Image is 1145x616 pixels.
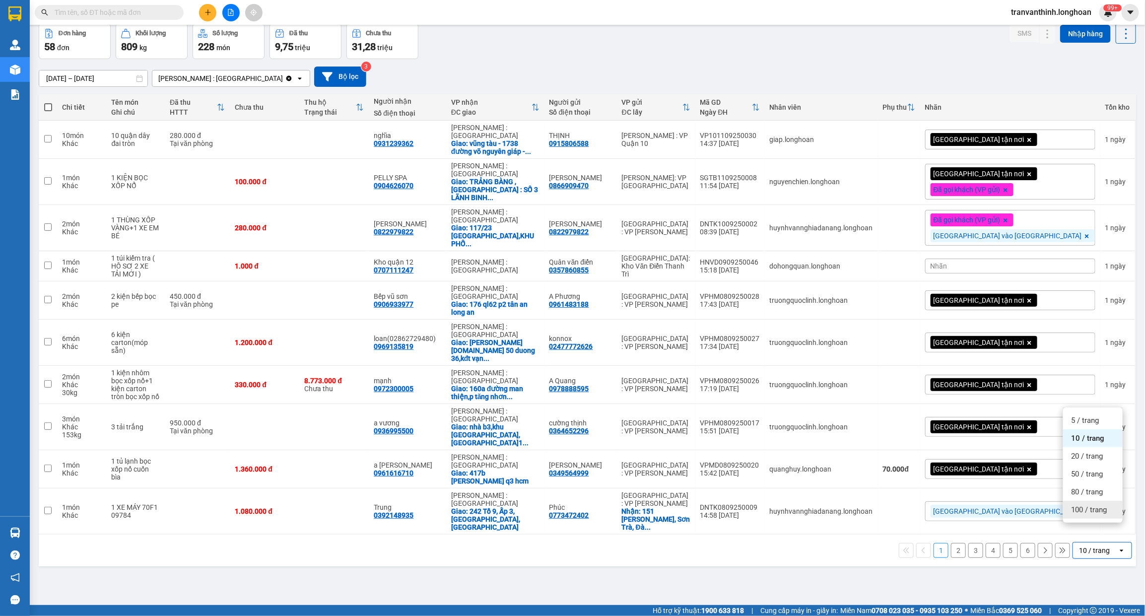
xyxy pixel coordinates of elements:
span: 31,28 [352,41,376,53]
div: Phụ thu [883,103,907,111]
div: Khác [62,469,101,477]
div: Phúc [549,503,612,511]
div: [GEOGRAPHIC_DATA] : VP [PERSON_NAME] [622,335,690,350]
span: caret-down [1126,8,1135,17]
strong: 0369 525 060 [999,607,1042,615]
div: Tại văn phòng [170,300,225,308]
div: VP101109250030 [700,132,760,139]
div: 0978888595 [549,385,589,393]
div: VPHM0809250026 [700,377,760,385]
div: 0349564999 [549,469,589,477]
span: [GEOGRAPHIC_DATA] tận nơi [934,465,1024,474]
span: đơn [57,44,69,52]
img: logo-vxr [8,6,21,21]
div: Tại văn phòng [170,427,225,435]
div: 0707111247 [374,266,413,274]
div: Giao: TRẢNG BÀNG , TÂY NINH : SỐ 3 LÃNH BINH TÒNG , ( PHÒNG KHÁM BÁC SĨ DỊU ) , LÔC AN , TRẢNG BÀ... [451,178,539,202]
span: [GEOGRAPHIC_DATA] tận nơi [934,422,1024,431]
div: truongquoclinh.longhoan [770,381,873,389]
div: 0357860855 [549,266,589,274]
th: Toggle SortBy [299,94,369,121]
span: [GEOGRAPHIC_DATA] vào [GEOGRAPHIC_DATA] [934,507,1082,516]
div: 1.200.000 đ [235,339,294,346]
div: 1 [1105,224,1130,232]
div: Nhận: 151 Ngô Trí Hoà, Sơn Trà, Đà Nẵng [622,507,690,531]
button: Khối lượng809kg [116,23,188,59]
th: Toggle SortBy [165,94,230,121]
span: ... [645,523,651,531]
span: [GEOGRAPHIC_DATA] tận nơi [934,380,1024,389]
div: VP gửi [622,98,682,106]
sup: 281 [1103,4,1122,11]
div: 17:19 [DATE] [700,385,760,393]
span: Miền Nam [840,605,962,616]
div: Khác [62,300,101,308]
div: VP nhận [451,98,532,106]
span: triệu [295,44,310,52]
button: 5 [1003,543,1018,558]
span: 5 / trang [1071,415,1099,425]
div: 14:58 [DATE] [700,511,760,519]
div: 0822979822 [374,228,413,236]
div: 14:37 [DATE] [700,139,760,147]
img: warehouse-icon [10,40,20,50]
div: VPHM0809250027 [700,335,760,342]
div: 1.080.000 đ [235,507,294,515]
span: Miền Bắc [970,605,1042,616]
div: [GEOGRAPHIC_DATA] : VP [PERSON_NAME] [622,491,690,507]
span: | [751,605,753,616]
div: 1 KIỆN BỌC XỐP NỔ [112,174,160,190]
div: Lưu Thành Công [549,461,612,469]
div: 0915806588 [549,139,589,147]
ul: Menu [1063,408,1123,523]
div: giap.longhoan [770,136,873,143]
div: anh Quang [549,220,612,228]
div: Giao: 117/23 HÀ THỊ KHÉO,KHU PHỐ 15,TRUNG MỸ TÂY,Q.12,HCM [451,224,539,248]
span: notification [10,573,20,582]
div: Giao: nhà b3,khu villa an phú đông 3,p an phú q.12 tp hcm [451,423,539,447]
div: 1 [1105,178,1130,186]
span: 228 [198,41,214,53]
button: 1 [934,543,948,558]
div: 30 kg [62,389,101,397]
span: ngày [1111,178,1126,186]
div: nghĩa [374,132,441,139]
strong: 0708 023 035 - 0935 103 250 [872,607,962,615]
span: 80 / trang [1071,487,1103,497]
div: Đã thu [170,98,217,106]
button: 4 [986,543,1001,558]
div: 3 tải trắng [112,423,160,431]
img: icon-new-feature [1104,8,1113,17]
div: 0904626070 [374,182,413,190]
div: 0969135819 [374,342,413,350]
div: 0972300005 [374,385,413,393]
div: 2 món [62,373,101,381]
div: ĐC lấy [622,108,682,116]
span: ... [523,439,529,447]
span: 809 [121,41,137,53]
div: Tên món [112,98,160,106]
div: truongquoclinh.longhoan [770,423,873,431]
div: Nhãn [925,103,1095,111]
div: Bếp vũ sơn [374,292,441,300]
div: [GEOGRAPHIC_DATA] : VP [PERSON_NAME] [622,461,690,477]
div: 153 kg [62,431,101,439]
th: Toggle SortBy [446,94,544,121]
div: Khối lượng [135,30,166,37]
span: ngày [1111,136,1126,143]
div: 10 / trang [1079,546,1110,555]
button: file-add [222,4,240,21]
button: aim [245,4,263,21]
div: Số lượng [212,30,238,37]
div: [PERSON_NAME] : [GEOGRAPHIC_DATA] [451,369,539,385]
div: truongquoclinh.longhoan [770,339,873,346]
div: 1 [1105,339,1130,346]
div: Ngày ĐH [700,108,752,116]
div: Người nhận [374,97,441,105]
div: 17:43 [DATE] [700,300,760,308]
div: A Phương [549,292,612,300]
th: Toggle SortBy [695,94,765,121]
div: 1 kiện nhôm bọc xốp nổ+1 kiện carton tròn bọc xốp nổ [112,369,160,401]
div: PELLY SPA [374,174,441,182]
span: 9,75 [275,41,293,53]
